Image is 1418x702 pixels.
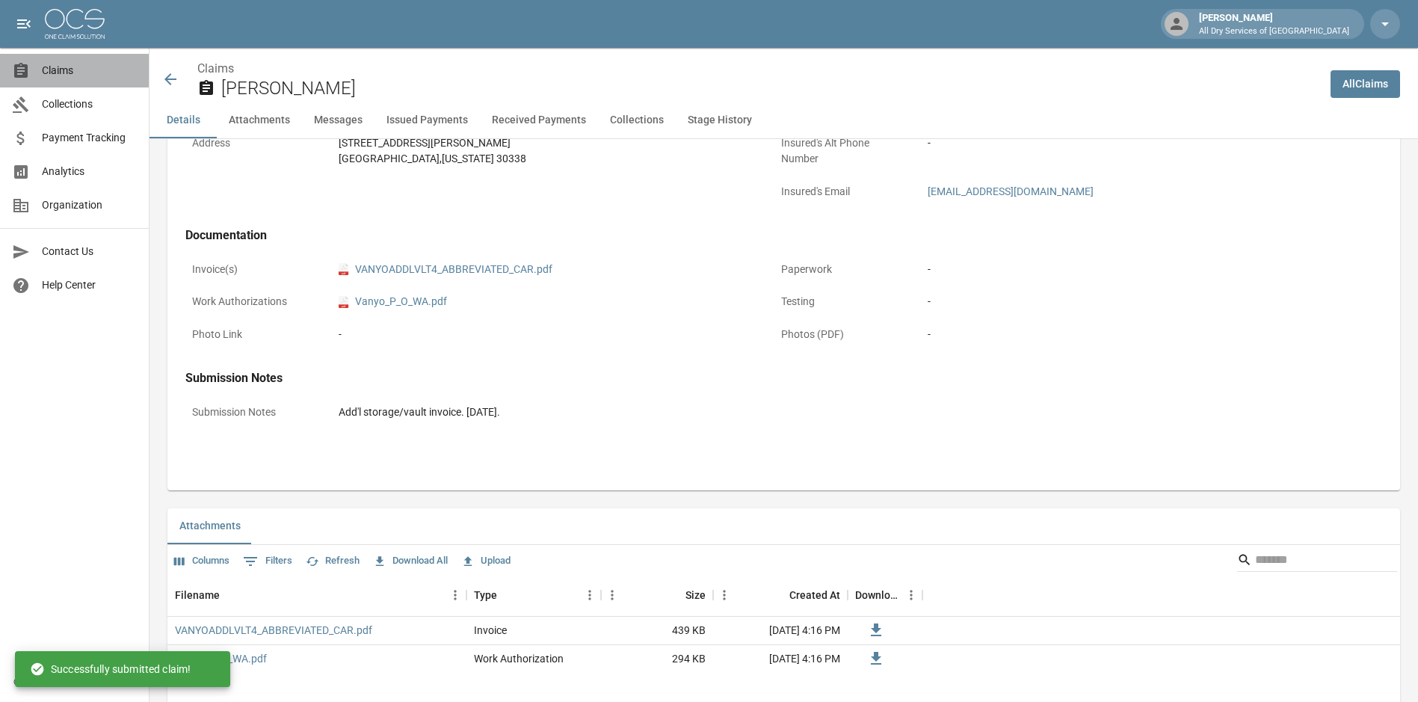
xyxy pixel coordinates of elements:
[474,574,497,616] div: Type
[1331,70,1400,98] a: AllClaims
[302,102,374,138] button: Messages
[9,9,39,39] button: open drawer
[339,151,526,167] div: [GEOGRAPHIC_DATA] , [US_STATE] 30338
[374,102,480,138] button: Issued Payments
[855,574,900,616] div: Download
[339,262,552,277] a: pdfVANYOADDLVLT4_ABBREVIATED_CAR.pdf
[167,508,253,544] button: Attachments
[928,185,1094,197] a: [EMAIL_ADDRESS][DOMAIN_NAME]
[1193,10,1355,37] div: [PERSON_NAME]
[339,404,500,420] div: Add'l storage/vault invoice. [DATE].
[197,61,234,76] a: Claims
[42,63,137,78] span: Claims
[579,584,601,606] button: Menu
[185,255,320,284] p: Invoice(s)
[45,9,105,39] img: ocs-logo-white-transparent.png
[466,574,601,616] div: Type
[42,244,137,259] span: Contact Us
[42,96,137,112] span: Collections
[480,102,598,138] button: Received Payments
[149,102,1418,138] div: anchor tabs
[221,78,1319,99] h2: [PERSON_NAME]
[474,651,564,666] div: Work Authorization
[900,584,922,606] button: Menu
[239,549,296,573] button: Show filters
[713,584,736,606] button: Menu
[339,294,447,310] a: pdfVanyo_P_O_WA.pdf
[42,197,137,213] span: Organization
[601,574,713,616] div: Size
[774,255,909,284] p: Paperwork
[1237,548,1397,575] div: Search
[30,656,191,683] div: Successfully submitted claim!
[167,508,1400,544] div: related-list tabs
[774,287,909,316] p: Testing
[685,574,706,616] div: Size
[444,584,466,606] button: Menu
[339,135,526,151] div: [STREET_ADDRESS][PERSON_NAME]
[789,574,840,616] div: Created At
[601,584,623,606] button: Menu
[217,102,302,138] button: Attachments
[13,674,135,689] div: © 2025 One Claim Solution
[713,645,848,674] div: [DATE] 4:16 PM
[774,129,909,173] p: Insured's Alt Phone Number
[185,371,1345,386] h4: Submission Notes
[175,574,220,616] div: Filename
[167,574,466,616] div: Filename
[457,549,514,573] button: Upload
[185,320,320,349] p: Photo Link
[474,623,507,638] div: Invoice
[928,327,1339,342] div: -
[185,398,320,427] p: Submission Notes
[42,277,137,293] span: Help Center
[774,320,909,349] p: Photos (PDF)
[42,130,137,146] span: Payment Tracking
[713,574,848,616] div: Created At
[928,262,1339,277] div: -
[601,645,713,674] div: 294 KB
[185,129,320,158] p: Address
[42,164,137,179] span: Analytics
[676,102,764,138] button: Stage History
[1199,25,1349,38] p: All Dry Services of [GEOGRAPHIC_DATA]
[149,102,217,138] button: Details
[175,623,372,638] a: VANYOADDLVLT4_ABBREVIATED_CAR.pdf
[302,549,363,573] button: Refresh
[928,294,1339,310] div: -
[170,549,233,573] button: Select columns
[601,617,713,645] div: 439 KB
[774,177,909,206] p: Insured's Email
[339,327,342,342] div: -
[848,574,922,616] div: Download
[369,549,451,573] button: Download All
[928,135,931,151] div: -
[185,287,320,316] p: Work Authorizations
[197,60,1319,78] nav: breadcrumb
[185,228,1345,243] h4: Documentation
[713,617,848,645] div: [DATE] 4:16 PM
[598,102,676,138] button: Collections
